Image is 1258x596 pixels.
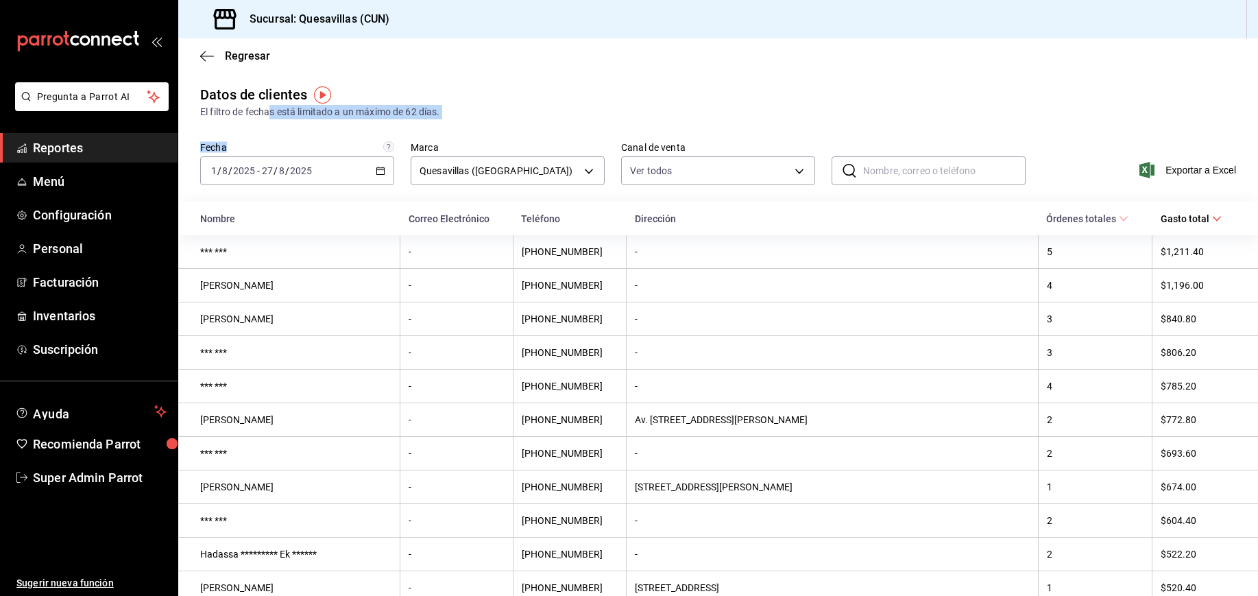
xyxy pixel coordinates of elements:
[33,239,167,258] span: Personal
[10,99,169,114] a: Pregunta a Parrot AI
[513,370,627,403] td: [PHONE_NUMBER]
[1152,235,1258,269] td: $1,211.40
[278,165,285,176] input: --
[627,235,1038,269] td: -
[1152,538,1258,571] td: $522.20
[513,403,627,437] td: [PHONE_NUMBER]
[513,470,627,504] td: [PHONE_NUMBER]
[1152,302,1258,336] td: $840.80
[200,213,392,224] div: Nombre
[200,105,1236,119] div: El filtro de fechas está limitado a un máximo de 62 días.
[1152,437,1258,470] td: $693.60
[1038,504,1152,538] td: 2
[257,165,260,176] span: -
[178,403,400,437] td: [PERSON_NAME]
[400,437,513,470] td: -
[621,143,815,152] label: Canal de venta
[1038,269,1152,302] td: 4
[178,302,400,336] td: [PERSON_NAME]
[33,403,149,420] span: Ayuda
[400,302,513,336] td: -
[400,403,513,437] td: -
[33,468,167,487] span: Super Admin Parrot
[1046,213,1116,224] div: Órdenes totales
[521,213,618,224] div: Teléfono
[627,370,1038,403] td: -
[1038,403,1152,437] td: 2
[33,206,167,224] span: Configuración
[33,307,167,325] span: Inventarios
[1152,470,1258,504] td: $674.00
[400,538,513,571] td: -
[400,470,513,504] td: -
[1038,538,1152,571] td: 2
[627,302,1038,336] td: -
[409,213,505,224] div: Correo Electrónico
[217,165,221,176] span: /
[513,235,627,269] td: [PHONE_NUMBER]
[210,165,217,176] input: --
[274,165,278,176] span: /
[289,165,313,176] input: ----
[33,435,167,453] span: Recomienda Parrot
[400,235,513,269] td: -
[627,336,1038,370] td: -
[232,165,256,176] input: ----
[627,269,1038,302] td: -
[16,576,167,591] span: Sugerir nueva función
[1038,302,1152,336] td: 3
[1142,154,1236,185] button: Exportar a Excel
[239,11,390,27] h3: Sucursal: Quesavillas (CUN)
[314,86,331,104] img: Tooltip marker
[228,165,232,176] span: /
[178,470,400,504] td: [PERSON_NAME]
[627,504,1038,538] td: -
[635,213,1030,224] div: Dirección
[627,538,1038,571] td: -
[285,165,289,176] span: /
[400,370,513,403] td: -
[1046,213,1128,224] span: Órdenes totales
[400,269,513,302] td: -
[1152,504,1258,538] td: $604.40
[400,336,513,370] td: -
[627,470,1038,504] td: [STREET_ADDRESS][PERSON_NAME]
[513,504,627,538] td: [PHONE_NUMBER]
[627,403,1038,437] td: Av. [STREET_ADDRESS][PERSON_NAME]
[33,139,167,157] span: Reportes
[411,156,605,185] div: Quesavillas ([GEOGRAPHIC_DATA])
[1161,213,1209,224] div: Gasto total
[1152,370,1258,403] td: $785.20
[15,82,169,111] button: Pregunta a Parrot AI
[1152,336,1258,370] td: $806.20
[513,269,627,302] td: [PHONE_NUMBER]
[383,141,394,152] svg: Información delimitada a máximo 62 días.
[863,157,1026,184] input: Nombre, correo o teléfono
[630,164,672,178] span: Ver todos
[1161,213,1222,224] span: Gasto total
[33,172,167,191] span: Menú
[400,504,513,538] td: -
[221,165,228,176] input: --
[261,165,274,176] input: --
[1038,437,1152,470] td: 2
[1142,162,1236,178] span: Exportar a Excel
[1038,235,1152,269] td: 5
[1038,370,1152,403] td: 4
[225,49,270,62] span: Regresar
[627,437,1038,470] td: -
[200,49,270,62] button: Regresar
[1152,269,1258,302] td: $1,196.00
[200,143,394,152] label: Fecha
[1038,470,1152,504] td: 1
[513,302,627,336] td: [PHONE_NUMBER]
[411,143,605,152] label: Marca
[513,336,627,370] td: [PHONE_NUMBER]
[1152,403,1258,437] td: $772.80
[33,273,167,291] span: Facturación
[200,84,307,105] div: Datos de clientes
[513,538,627,571] td: [PHONE_NUMBER]
[178,269,400,302] td: [PERSON_NAME]
[513,437,627,470] td: [PHONE_NUMBER]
